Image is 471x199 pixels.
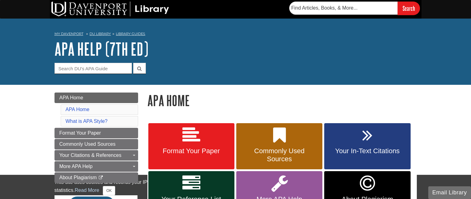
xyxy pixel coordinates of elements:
span: APA Home [59,95,83,100]
a: More APA Help [55,161,138,172]
span: Commonly Used Sources [241,147,318,163]
button: Email Library [428,186,471,199]
a: Commonly Used Sources [236,123,322,170]
h1: APA Home [147,93,417,108]
span: About Plagiarism [59,175,97,180]
a: APA Home [55,93,138,103]
a: Library Guides [116,32,145,36]
span: Your In-Text Citations [329,147,406,155]
input: Search DU's APA Guide [55,63,132,74]
img: DU Library [51,2,169,16]
i: This link opens in a new window [98,176,103,180]
a: Format Your Paper [148,123,234,170]
a: My Davenport [55,31,83,37]
a: Format Your Paper [55,128,138,138]
a: APA Home [66,107,89,112]
form: Searches DU Library's articles, books, and more [289,2,420,15]
span: Format Your Paper [59,130,101,136]
span: More APA Help [59,164,93,169]
a: About Plagiarism [55,172,138,183]
a: DU Library [89,32,111,36]
span: Commonly Used Sources [59,141,116,147]
a: Your Citations & References [55,150,138,161]
span: Your Citations & References [59,153,121,158]
span: Format Your Paper [153,147,230,155]
a: What is APA Style? [66,119,108,124]
input: Find Articles, Books, & More... [289,2,398,15]
nav: breadcrumb [55,30,417,40]
a: Your In-Text Citations [324,123,410,170]
input: Search [398,2,420,15]
a: APA Help (7th Ed) [55,39,148,58]
a: Commonly Used Sources [55,139,138,149]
